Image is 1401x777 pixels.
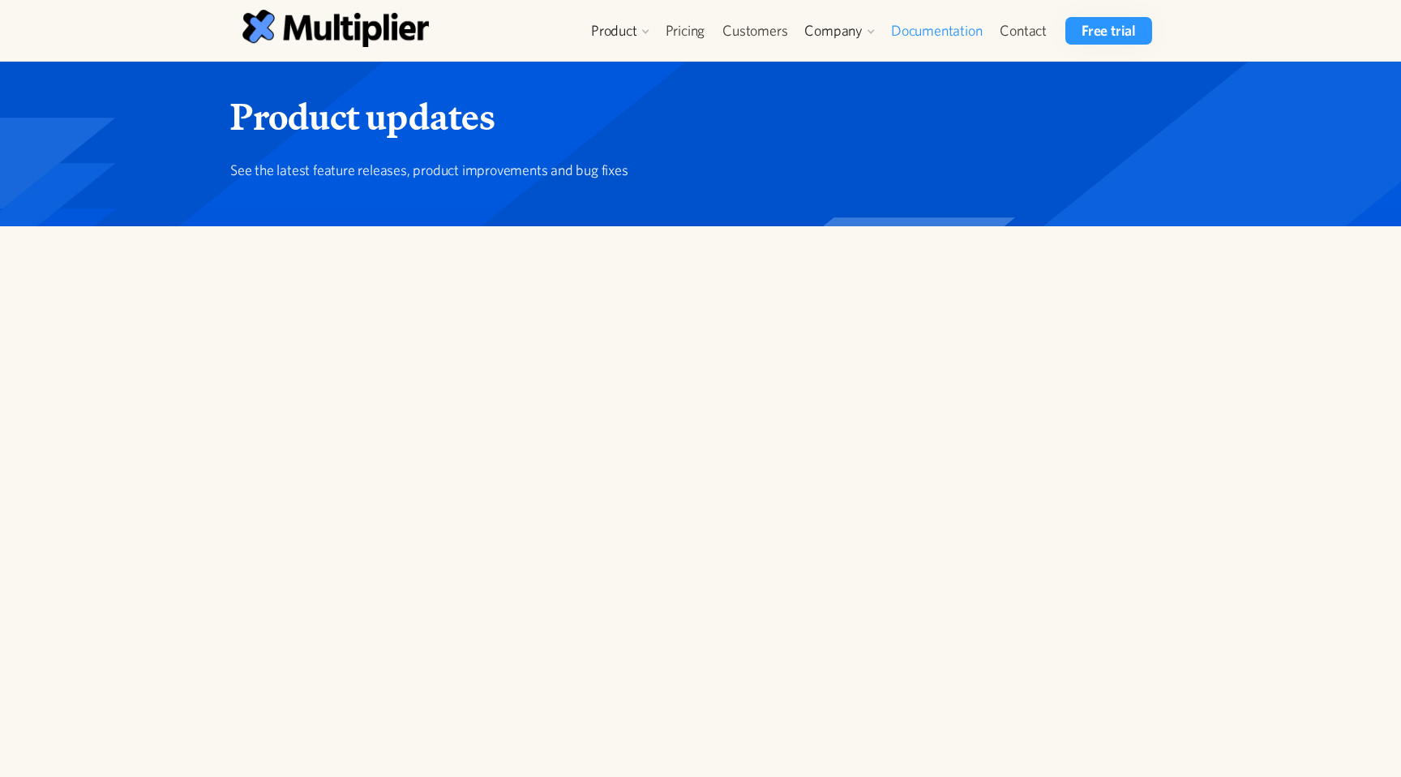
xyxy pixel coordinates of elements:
[230,159,1159,181] p: See the latest feature releases, product improvements and bug fixes
[804,21,863,41] div: Company
[713,17,796,45] a: Customers
[230,94,1159,140] h1: Product updates
[882,17,991,45] a: Documentation
[796,17,882,45] div: Company
[583,17,657,45] div: Product
[991,17,1056,45] a: Contact
[657,17,714,45] a: Pricing
[1065,17,1152,45] a: Free trial
[591,21,637,41] div: Product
